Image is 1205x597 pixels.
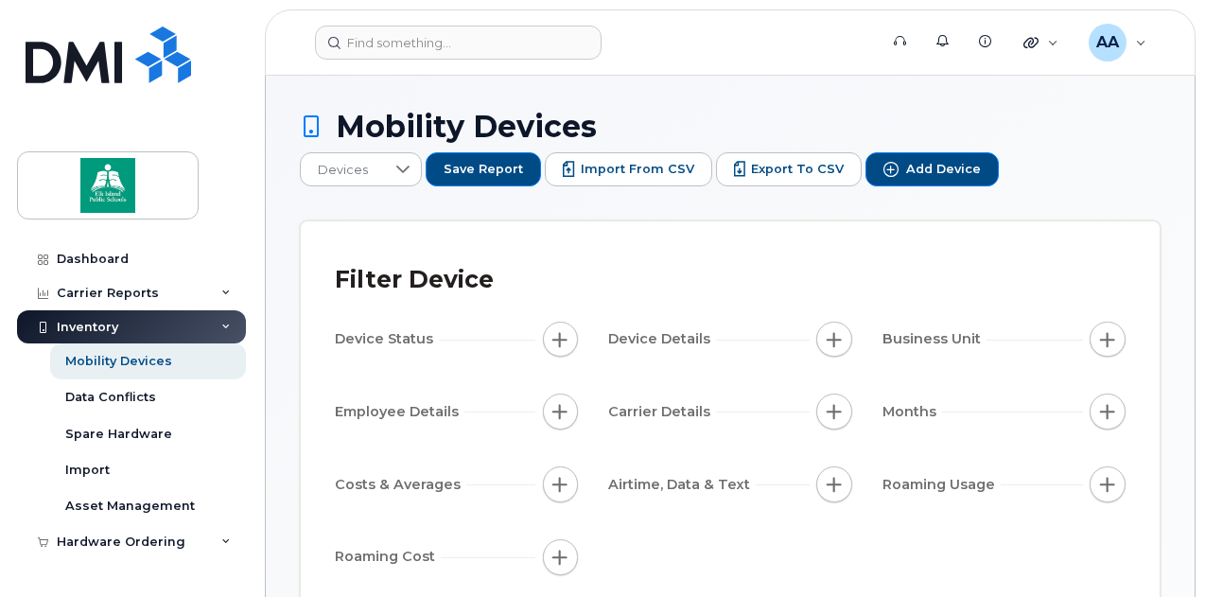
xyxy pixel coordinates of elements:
button: Export to CSV [716,152,863,186]
span: Add Device [906,161,981,178]
span: Months [882,402,942,422]
span: Device Details [608,329,716,349]
div: Filter Device [335,255,494,305]
span: Roaming Usage [882,475,1001,495]
span: Device Status [335,329,439,349]
span: Roaming Cost [335,547,441,567]
button: Save Report [426,152,541,186]
span: Business Unit [882,329,987,349]
span: Export to CSV [751,161,844,178]
button: Add Device [865,152,999,186]
span: Employee Details [335,402,464,422]
span: Import from CSV [581,161,694,178]
span: Airtime, Data & Text [608,475,756,495]
span: Carrier Details [608,402,716,422]
span: Save Report [444,161,523,178]
span: Devices [301,153,385,187]
span: Costs & Averages [335,475,466,495]
button: Import from CSV [545,152,712,186]
span: Mobility Devices [336,110,597,143]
